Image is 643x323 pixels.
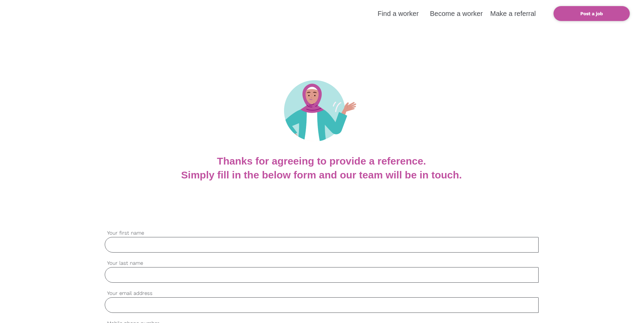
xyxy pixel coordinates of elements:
[490,10,536,17] a: Make a referral
[430,10,483,17] a: Become a worker
[105,289,539,297] label: Your email address
[580,11,603,16] b: Post a job
[554,6,629,21] a: Post a job
[181,169,462,180] b: Simply fill in the below form and our team will be in touch.
[217,155,426,167] b: Thanks for agreeing to provide a reference.
[378,10,419,17] a: Find a worker
[105,259,539,267] label: Your last name
[105,229,539,237] label: Your first name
